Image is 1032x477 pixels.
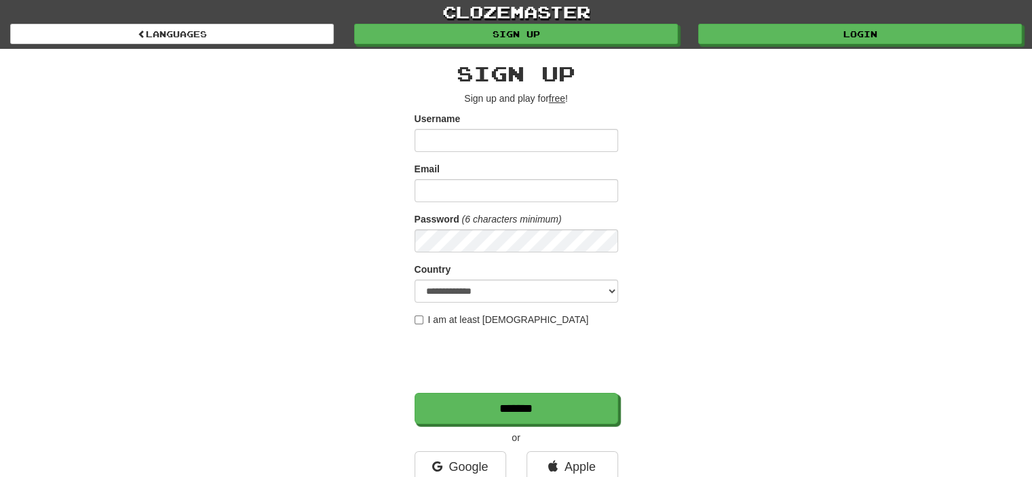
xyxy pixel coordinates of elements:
[415,313,589,326] label: I am at least [DEMOGRAPHIC_DATA]
[415,162,440,176] label: Email
[415,431,618,444] p: or
[462,214,562,225] em: (6 characters minimum)
[415,333,621,386] iframe: reCAPTCHA
[415,316,423,324] input: I am at least [DEMOGRAPHIC_DATA]
[698,24,1022,44] a: Login
[415,112,461,126] label: Username
[354,24,678,44] a: Sign up
[10,24,334,44] a: Languages
[549,93,565,104] u: free
[415,92,618,105] p: Sign up and play for !
[415,263,451,276] label: Country
[415,62,618,85] h2: Sign up
[415,212,459,226] label: Password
